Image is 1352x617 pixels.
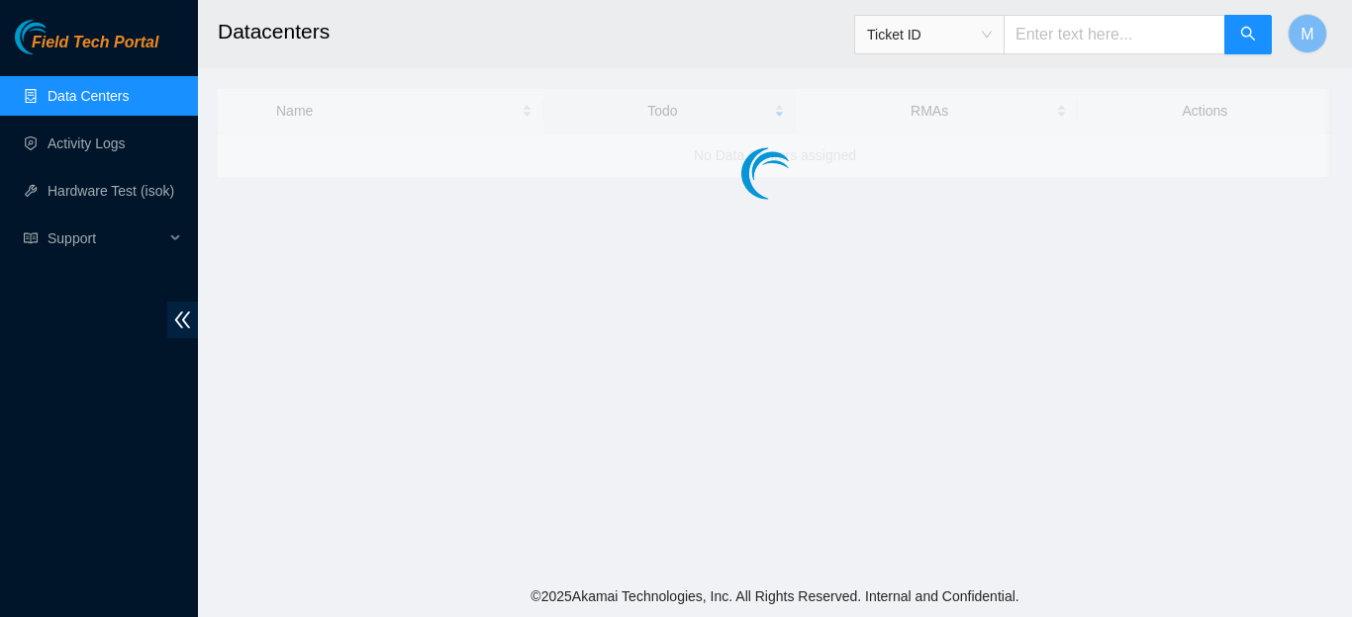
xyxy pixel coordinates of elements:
[1240,26,1256,44] span: search
[32,34,158,52] span: Field Tech Portal
[15,36,158,61] a: Akamai TechnologiesField Tech Portal
[198,575,1352,617] footer: © 2025 Akamai Technologies, Inc. All Rights Reserved. Internal and Confidential.
[867,20,992,49] span: Ticket ID
[48,135,126,151] a: Activity Logs
[48,183,174,199] a: Hardware Test (isok)
[15,20,100,54] img: Akamai Technologies
[167,302,198,338] span: double-left
[1288,14,1327,53] button: M
[1301,22,1313,46] span: M
[24,231,38,245] span: read
[48,88,129,104] a: Data Centers
[48,219,164,258] span: Support
[1004,15,1225,54] input: Enter text here...
[1224,15,1272,54] button: search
